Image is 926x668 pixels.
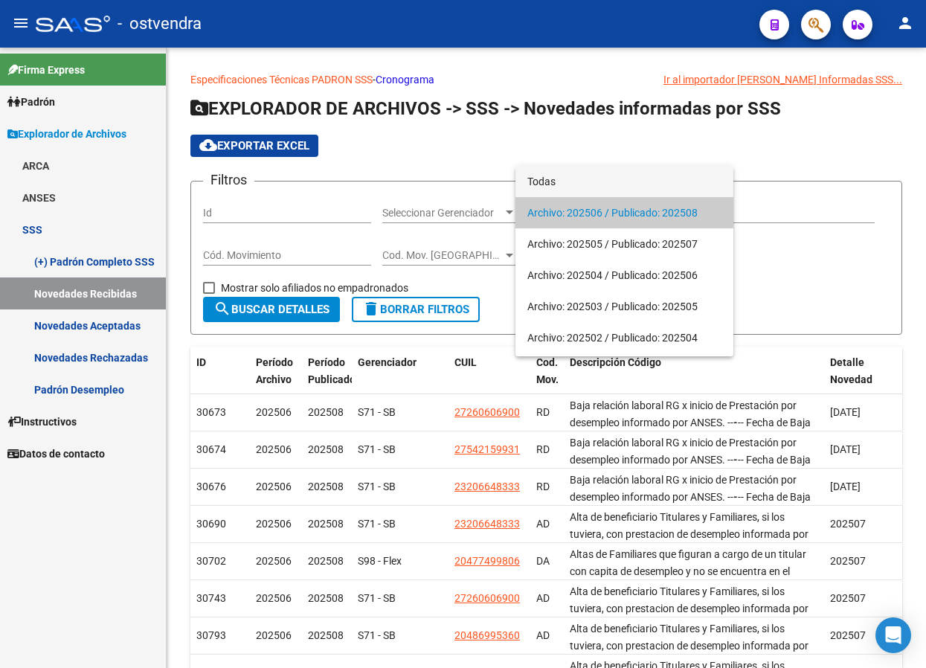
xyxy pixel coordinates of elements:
div: Open Intercom Messenger [875,617,911,653]
span: Archivo: 202501 / Publicado: 202503 [527,353,721,385]
span: Archivo: 202505 / Publicado: 202507 [527,228,721,260]
span: Archivo: 202506 / Publicado: 202508 [527,197,721,228]
span: Archivo: 202504 / Publicado: 202506 [527,260,721,291]
span: Archivo: 202502 / Publicado: 202504 [527,322,721,353]
span: Archivo: 202503 / Publicado: 202505 [527,291,721,322]
span: Todas [527,166,721,197]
